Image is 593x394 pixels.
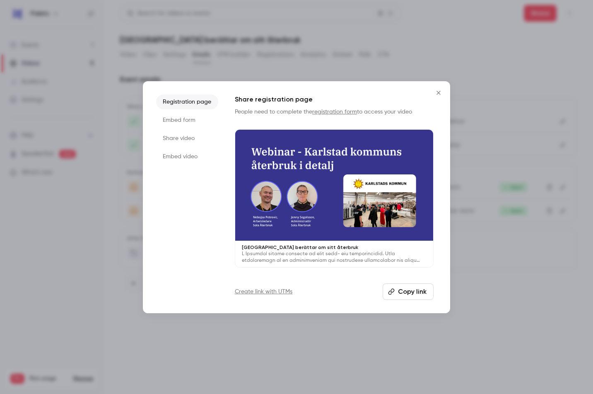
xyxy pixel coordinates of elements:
p: People need to complete the to access your video [235,108,434,116]
li: Embed form [156,113,218,128]
li: Embed video [156,149,218,164]
p: [GEOGRAPHIC_DATA] berättar om sitt återbruk [242,244,427,251]
p: L Ipsumdol sitame consecte ad elit sedd- eiu temporincidid. Utla etdoloremagn al en adminimveniam... [242,251,427,264]
a: Create link with UTMs [235,288,292,296]
h1: Share registration page [235,94,434,104]
button: Copy link [383,283,434,300]
a: registration form [312,109,357,115]
button: Close [430,85,447,101]
li: Registration page [156,94,218,109]
li: Share video [156,131,218,146]
a: [GEOGRAPHIC_DATA] berättar om sitt återbrukL Ipsumdol sitame consecte ad elit sedd- eiu temporinc... [235,129,434,268]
